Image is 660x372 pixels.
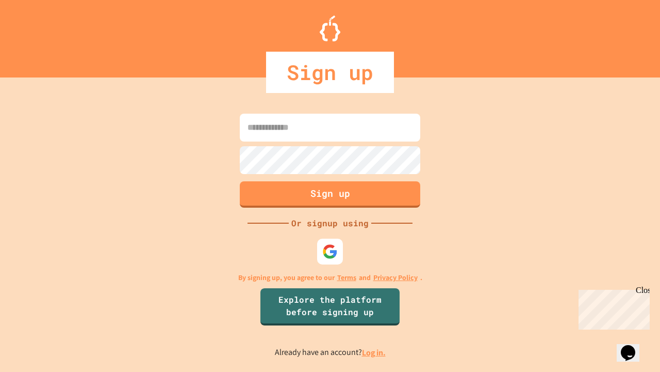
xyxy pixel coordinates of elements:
[373,272,418,283] a: Privacy Policy
[238,272,422,283] p: By signing up, you agree to our and .
[275,346,386,359] p: Already have an account?
[260,288,400,326] a: Explore the platform before signing up
[574,286,650,330] iframe: chat widget
[240,181,420,208] button: Sign up
[289,217,371,229] div: Or signup using
[266,52,394,93] div: Sign up
[362,347,386,358] a: Log in.
[617,331,650,362] iframe: chat widget
[322,244,338,259] img: google-icon.svg
[320,16,340,41] img: Logo.svg
[337,272,356,283] a: Terms
[4,4,71,66] div: Chat with us now!Close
